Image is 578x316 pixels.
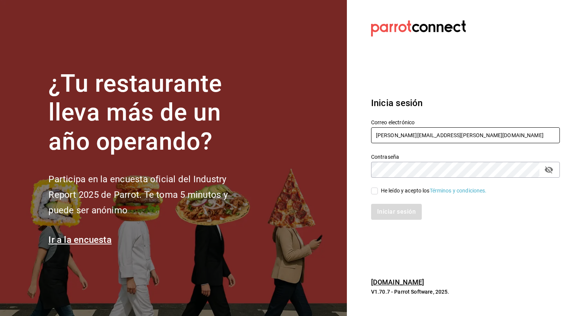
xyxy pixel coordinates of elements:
h2: Participa en la encuesta oficial del Industry Report 2025 de Parrot. Te toma 5 minutos y puede se... [48,172,253,218]
p: V1.70.7 - Parrot Software, 2025. [371,288,560,296]
button: passwordField [542,163,555,176]
label: Contraseña [371,154,560,159]
h1: ¿Tu restaurante lleva más de un año operando? [48,69,253,156]
input: Ingresa tu correo electrónico [371,127,560,143]
a: Ir a la encuesta [48,235,112,245]
a: Términos y condiciones. [430,188,487,194]
label: Correo electrónico [371,119,560,125]
div: He leído y acepto los [381,187,487,195]
a: [DOMAIN_NAME] [371,278,424,286]
h3: Inicia sesión [371,96,560,110]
